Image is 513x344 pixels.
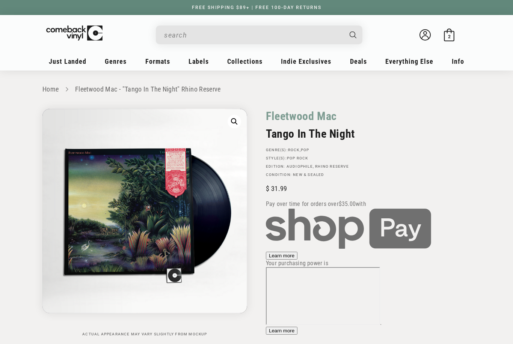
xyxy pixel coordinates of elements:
[266,164,431,169] p: Edition: , Rhino Reserve
[266,185,269,192] span: $
[350,57,367,65] span: Deals
[266,185,287,192] span: 31.99
[266,156,431,161] p: STYLE(S):
[385,57,433,65] span: Everything Else
[287,156,308,160] a: Pop Rock
[288,148,300,152] a: Rock
[343,26,364,44] button: Search
[42,332,247,336] p: Actual appearance may vary slightly from mockup
[49,57,86,65] span: Just Landed
[448,34,451,39] span: 2
[266,127,431,140] h2: Tango In The Night
[145,57,170,65] span: Formats
[287,164,313,168] a: Audiophile
[266,109,337,123] a: Fleetwood Mac
[227,57,263,65] span: Collections
[452,57,464,65] span: Info
[189,57,209,65] span: Labels
[105,57,127,65] span: Genres
[266,173,431,177] p: Condition: New & Sealed
[42,84,471,95] nav: breadcrumbs
[266,148,431,152] p: GENRE(S): ,
[184,5,329,10] a: FREE SHIPPING $89+ | FREE 100-DAY RETURNS
[156,26,362,44] div: Search
[164,27,342,43] input: search
[75,85,221,93] a: Fleetwood Mac - "Tango In The Night" Rhino Reserve
[281,57,331,65] span: Indie Exclusives
[42,85,59,93] a: Home
[301,148,309,152] a: Pop
[42,109,247,336] media-gallery: Gallery Viewer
